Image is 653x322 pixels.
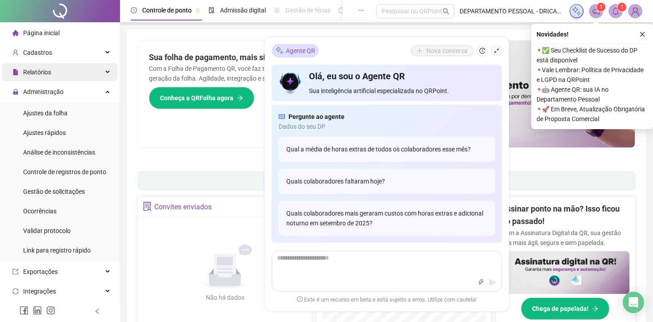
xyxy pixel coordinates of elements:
span: Gestão de solicitações [23,188,85,195]
span: Relatórios [23,69,51,76]
span: Cadastros [23,49,52,56]
span: ellipsis [358,7,364,13]
span: Página inicial [23,29,60,37]
span: Análise de inconsistências [23,149,95,156]
span: left [94,308,100,314]
span: Controle de ponto [142,7,192,14]
span: thunderbolt [478,279,484,285]
img: icon [279,70,302,96]
span: facebook [20,306,28,315]
span: Ajustes da folha [23,110,68,117]
span: notification [592,7,600,15]
span: Ajustes rápidos [23,129,66,136]
h4: Olá, eu sou o Agente QR [309,70,494,82]
button: Conheça a QRFolha agora [149,87,254,109]
span: Ocorrências [23,208,56,215]
span: close [639,31,645,37]
h2: Sua folha de pagamento, mais simples do que nunca! [149,51,376,64]
span: Validar protocolo [23,227,71,234]
span: Sua inteligência artificial especializada no QRPoint. [309,86,494,96]
span: ⚬ Vale Lembrar: Política de Privacidade e LGPD na QRPoint [537,65,648,85]
span: Admissão digital [220,7,266,14]
span: dashboard [338,7,345,13]
span: Este é um recurso em beta e está sujeito a erros. Utilize com cautela! [297,295,477,304]
h2: Assinar ponto na mão? Isso ficou no passado! [501,203,629,228]
span: arrow-right [237,95,243,101]
div: Quais colaboradores faltaram hoje? [279,169,495,194]
span: bell [612,7,620,15]
span: instagram [46,306,55,315]
img: sparkle-icon.fc2bf0ac1784a2077858766a79e2daf3.svg [572,6,581,16]
span: export [12,269,19,275]
span: ⚬ 🚀 Em Breve, Atualização Obrigatória de Proposta Comercial [537,104,648,124]
span: lock [12,89,19,95]
sup: 1 [597,3,605,12]
span: Controle de registros de ponto [23,168,106,175]
p: Com a Assinatura Digital da QR, sua gestão fica mais ágil, segura e sem papelada. [501,228,629,248]
span: read [279,112,285,122]
span: linkedin [33,306,42,315]
button: send [487,277,498,288]
div: Qual a média de horas extras de todos os colaboradores esse mês? [279,137,495,162]
span: Dados do seu DP [279,122,495,131]
span: file [12,69,19,75]
span: DEPARTAMENTO PESSOAL - DRICALUTE COMERCIO DE MOLDURAS E QUADROS [460,6,564,16]
sup: 1 [617,3,626,12]
span: ⚬ 🤖 Agente QR: sua IA no Departamento Pessoal [537,85,648,104]
button: Nova conversa [411,45,473,56]
img: 85033 [629,4,642,18]
span: 1 [621,4,624,10]
p: Com a Folha de Pagamento QR, você faz tudo em um só lugar: da admissão à geração da folha. Agilid... [149,64,376,83]
div: Agente QR [272,44,319,57]
span: shrink [493,48,500,54]
span: exclamation-circle [297,296,303,302]
span: ⚬ ✅ Seu Checklist de Sucesso do DP está disponível [537,45,648,65]
img: banner%2F02c71560-61a6-44d4-94b9-c8ab97240462.png [501,251,629,294]
span: home [12,30,19,36]
span: pushpin [195,8,200,13]
span: Conheça a QRFolha agora [160,93,233,103]
span: Link para registro rápido [23,247,91,254]
span: clock-circle [131,7,137,13]
span: Pergunte ao agente [288,112,345,122]
span: Novidades ! [537,29,569,39]
span: file-done [208,7,215,13]
span: 1 [600,4,603,10]
span: Gestão de férias [285,7,330,14]
button: Chega de papelada! [521,298,609,320]
span: history [479,48,485,54]
button: thunderbolt [476,277,486,288]
span: Integrações [23,288,56,295]
img: banner%2F8d14a306-6205-4263-8e5b-06e9a85ad873.png [387,41,635,147]
span: search [443,8,449,15]
div: Open Intercom Messenger [623,292,644,313]
div: Convites enviados [154,200,212,215]
span: sync [12,288,19,294]
span: arrow-right [592,306,598,312]
span: Administração [23,88,64,95]
img: sparkle-icon.fc2bf0ac1784a2077858766a79e2daf3.svg [275,46,284,55]
span: solution [143,202,152,211]
span: user-add [12,49,19,56]
span: Chega de papelada! [532,304,589,314]
div: Quais colaboradores mais geraram custos com horas extras e adicional noturno em setembro de 2025? [279,201,495,236]
span: sun [274,7,280,13]
div: Não há dados [184,293,266,302]
span: Exportações [23,268,58,275]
